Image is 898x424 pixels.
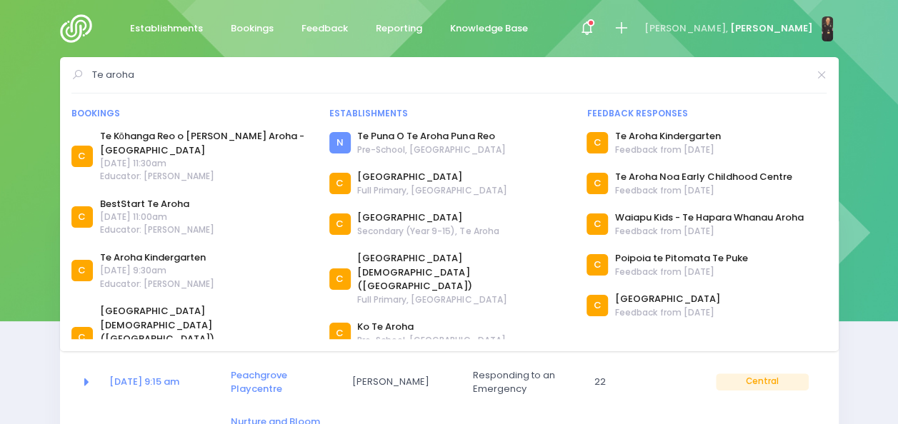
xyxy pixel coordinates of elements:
[644,21,727,36] span: [PERSON_NAME],
[357,143,505,156] span: Pre-School, [GEOGRAPHIC_DATA]
[219,15,286,43] a: Bookings
[357,225,499,238] span: Secondary (Year 9-15), Te Aroha
[439,15,540,43] a: Knowledge Base
[729,21,812,36] span: [PERSON_NAME]
[100,170,311,183] span: Educator: [PERSON_NAME]
[357,170,507,184] a: [GEOGRAPHIC_DATA]
[615,170,792,184] a: Te Aroha Noa Early Childhood Centre
[615,225,804,238] span: Feedback from [DATE]
[357,251,569,293] a: [GEOGRAPHIC_DATA][DEMOGRAPHIC_DATA] ([GEOGRAPHIC_DATA])
[71,146,93,167] div: C
[71,260,93,281] div: C
[119,15,215,43] a: Establishments
[587,132,608,153] div: C
[364,15,434,43] a: Reporting
[100,197,214,211] a: BestStart Te Aroha
[231,21,274,36] span: Bookings
[376,21,422,36] span: Reporting
[615,292,720,306] a: [GEOGRAPHIC_DATA]
[615,129,721,143] a: Te Aroha Kindergarten
[464,359,585,405] td: Responding to an Emergency
[707,359,818,405] td: Central
[71,107,311,120] div: Bookings
[587,254,608,276] div: C
[329,323,351,344] div: C
[290,15,360,43] a: Feedback
[100,264,214,277] span: [DATE] 9:30am
[329,173,351,194] div: C
[615,143,721,156] span: Feedback from [DATE]
[100,251,214,265] a: Te Aroha Kindergarten
[109,375,179,388] a: [DATE] 9:15 am
[357,129,505,143] a: Te Puna O Te Aroha Puna Reo
[329,107,569,120] div: Establishments
[357,320,505,334] a: Ko Te Aroha
[587,213,608,235] div: C
[100,278,214,291] span: Educator: [PERSON_NAME]
[587,107,827,120] div: Feedback responses
[60,14,101,43] img: Logo
[615,211,804,225] a: Waiapu Kids - Te Hapara Whanau Aroha
[92,64,807,86] input: Search for anything (like establishments, bookings, or feedback)
[822,16,833,41] img: N
[100,129,311,157] a: Te Kōhanga Reo o [PERSON_NAME] Aroha - [GEOGRAPHIC_DATA]
[357,293,569,306] span: Full Primary, [GEOGRAPHIC_DATA]
[615,306,720,319] span: Feedback from [DATE]
[100,157,311,170] span: [DATE] 11:30am
[329,132,351,153] div: N
[130,21,203,36] span: Establishments
[357,211,499,225] a: [GEOGRAPHIC_DATA]
[100,223,214,236] span: Educator: [PERSON_NAME]
[473,368,566,396] span: Responding to an Emergency
[301,21,348,36] span: Feedback
[594,375,687,389] span: 22
[716,373,809,390] span: Central
[100,304,311,346] a: [GEOGRAPHIC_DATA][DEMOGRAPHIC_DATA] ([GEOGRAPHIC_DATA])
[71,206,93,228] div: C
[100,211,214,223] span: [DATE] 11:00am
[221,359,343,405] td: <a href="https://app.stjis.org.nz/establishments/204584" class="font-weight-bold">Peachgrove Play...
[450,21,528,36] span: Knowledge Base
[71,327,93,348] div: C
[100,359,221,405] td: <a href="https://app.stjis.org.nz/bookings/523867" class="font-weight-bold">01 Sep at 9:15 am</a>
[587,295,608,316] div: C
[357,334,505,347] span: Pre-School, [GEOGRAPHIC_DATA]
[342,359,464,405] td: Raelene Gaffaney
[587,173,608,194] div: C
[615,184,792,197] span: Feedback from [DATE]
[329,268,351,290] div: C
[329,213,351,235] div: C
[351,375,444,389] span: [PERSON_NAME]
[615,251,748,266] a: Poipoia te Pitomata Te Puke
[615,266,748,278] span: Feedback from [DATE]
[585,359,707,405] td: 22
[231,368,287,396] a: Peachgrove Playcentre
[357,184,507,197] span: Full Primary, [GEOGRAPHIC_DATA]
